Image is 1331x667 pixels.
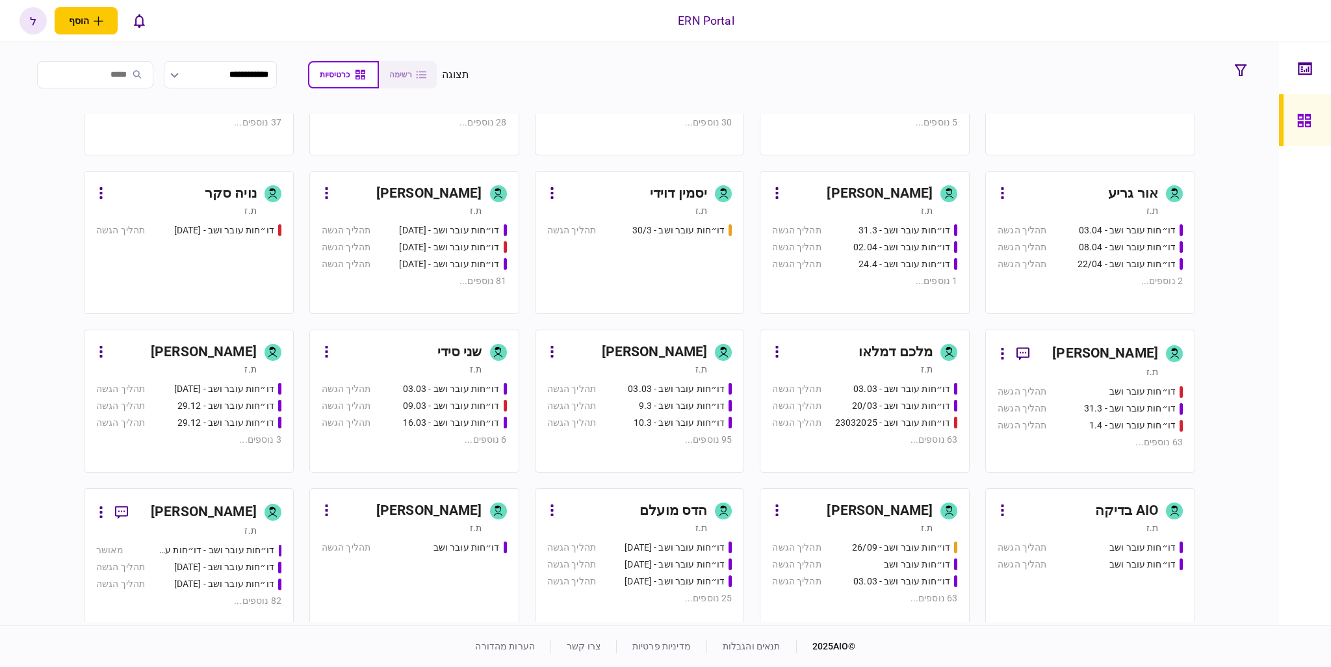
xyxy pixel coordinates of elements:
[547,224,596,237] div: תהליך הגשה
[84,330,294,473] a: [PERSON_NAME]ת.זדו״חות עובר ושב - 26.12.24תהליך הגשהדו״חות עובר ושב - 29.12תהליך הגשהדו״חות עובר ...
[998,558,1046,571] div: תהליך הגשה
[470,204,482,217] div: ת.ז
[475,641,535,651] a: הערות מהדורה
[547,558,596,571] div: תהליך הגשה
[998,274,1183,288] div: 2 נוספים ...
[547,575,596,588] div: תהליך הגשה
[853,575,950,588] div: דו״חות עובר ושב - 03.03
[399,224,499,237] div: דו״חות עובר ושב - 19/03/2025
[1146,204,1158,217] div: ת.ז
[884,558,950,571] div: דו״חות עובר ושב
[760,330,970,473] a: מלכם דמלאות.זדו״חות עובר ושב - 03.03תהליך הגשהדו״חות עובר ושב - 20/03תהליך הגשהדו״חות עובר ושב - ...
[437,342,482,363] div: שני סידי
[376,183,482,204] div: [PERSON_NAME]
[760,171,970,314] a: [PERSON_NAME]ת.זדו״חות עובר ושב - 31.3תהליך הגשהדו״חות עובר ושב - 02.04תהליך הגשהדו״חות עובר ושב ...
[322,399,370,413] div: תהליך הגשה
[389,70,412,79] span: רשימה
[772,558,821,571] div: תהליך הגשה
[547,433,732,447] div: 95 נוספים ...
[19,7,47,34] button: ל
[632,641,691,651] a: מדיניות פרטיות
[96,594,281,608] div: 82 נוספים ...
[1108,183,1158,204] div: אור גריע
[322,257,370,271] div: תהליך הגשה
[547,382,596,396] div: תהליך הגשה
[309,330,519,473] a: שני סידית.זדו״חות עובר ושב - 03.03תהליך הגשהדו״חות עובר ושב - 09.03תהליך הגשהדו״חות עובר ושב - 16...
[772,382,821,396] div: תהליך הגשה
[96,543,123,557] div: מאושר
[535,330,745,473] a: [PERSON_NAME]ת.זדו״חות עובר ושב - 03.03תהליך הגשהדו״חות עובר ושב - 9.3תהליך הגשהדו״חות עובר ושב -...
[403,382,500,396] div: דו״חות עובר ושב - 03.03
[827,501,933,521] div: [PERSON_NAME]
[84,171,294,314] a: נויה סקרת.זדו״חות עובר ושב - 19.03.2025תהליך הגשה
[96,416,145,430] div: תהליך הגשה
[640,501,707,521] div: הדס מועלם
[174,577,274,591] div: דו״חות עובר ושב - 31.10.2024
[1146,365,1158,378] div: ת.ז
[859,257,950,271] div: דו״חות עובר ושב - 24.4
[772,592,957,605] div: 63 נוספים ...
[1089,419,1176,432] div: דו״חות עובר ושב - 1.4
[535,171,745,314] a: יסמין דוידית.זדו״חות עובר ושב - 30/3תהליך הגשה
[985,330,1195,473] a: [PERSON_NAME]ת.זדו״חות עובר ושבתהליך הגשהדו״חות עובר ושב - 31.3תהליך הגשהדו״חות עובר ושב - 1.4תהל...
[1109,541,1176,555] div: דו״חות עובר ושב
[322,382,370,396] div: תהליך הגשה
[96,577,145,591] div: תהליך הגשה
[772,433,957,447] div: 63 נוספים ...
[379,61,437,88] button: רשימה
[547,541,596,555] div: תהליך הגשה
[1078,257,1176,271] div: דו״חות עובר ושב - 22/04
[852,541,950,555] div: דו״חות עובר ושב - 26/09
[442,67,470,83] div: תצוגה
[772,541,821,555] div: תהליך הגשה
[125,7,153,34] button: פתח רשימת התראות
[921,521,933,534] div: ת.ז
[1079,224,1176,237] div: דו״חות עובר ושב - 03.04
[628,382,725,396] div: דו״חות עובר ושב - 03.03
[1079,241,1176,254] div: דו״חות עובר ושב - 08.04
[1052,343,1158,364] div: [PERSON_NAME]
[547,116,732,129] div: 30 נוספים ...
[547,399,596,413] div: תהליך הגשה
[796,640,856,653] div: © 2025 AIO
[174,382,274,396] div: דו״חות עובר ושב - 26.12.24
[632,224,725,237] div: דו״חות עובר ושב - 30/3
[772,241,821,254] div: תהליך הגשה
[827,183,933,204] div: [PERSON_NAME]
[177,399,274,413] div: דו״חות עובר ושב - 29.12
[772,274,957,288] div: 1 נוספים ...
[998,385,1046,399] div: תהליך הגשה
[695,363,707,376] div: ת.ז
[96,224,145,237] div: תהליך הגשה
[158,543,274,557] div: דו״חות עובר ושב - דו״חות עובר ושב
[205,183,257,204] div: נויה סקר
[244,204,256,217] div: ת.ז
[1084,402,1176,415] div: דו״חות עובר ושב - 31.3
[309,488,519,631] a: [PERSON_NAME]ת.זדו״חות עובר ושבתהליך הגשה
[639,399,725,413] div: דו״חות עובר ושב - 9.3
[308,61,379,88] button: כרטיסיות
[96,560,145,574] div: תהליך הגשה
[322,241,370,254] div: תהליך הגשה
[177,416,274,430] div: דו״חות עובר ושב - 29.12
[309,171,519,314] a: [PERSON_NAME]ת.זדו״חות עובר ושב - 19/03/2025תהליך הגשהדו״חות עובר ושב - 19.3.25תהליך הגשהדו״חות ע...
[772,224,821,237] div: תהליך הגשה
[853,241,950,254] div: דו״חות עובר ושב - 02.04
[547,592,732,605] div: 25 נוספים ...
[433,541,500,555] div: דו״חות עובר ושב
[96,399,145,413] div: תהליך הגשה
[772,575,821,588] div: תהליך הגשה
[470,521,482,534] div: ת.ז
[567,641,601,651] a: צרו קשר
[625,541,725,555] div: דו״חות עובר ושב - 23/09/24
[921,363,933,376] div: ת.ז
[376,501,482,521] div: [PERSON_NAME]
[322,274,507,288] div: 81 נוספים ...
[547,416,596,430] div: תהליך הגשה
[151,502,257,523] div: [PERSON_NAME]
[772,416,821,430] div: תהליך הגשה
[853,382,950,396] div: דו״חות עובר ושב - 03.03
[772,257,821,271] div: תהליך הגשה
[55,7,118,34] button: פתח תפריט להוספת לקוח
[403,416,500,430] div: דו״חות עובר ושב - 16.03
